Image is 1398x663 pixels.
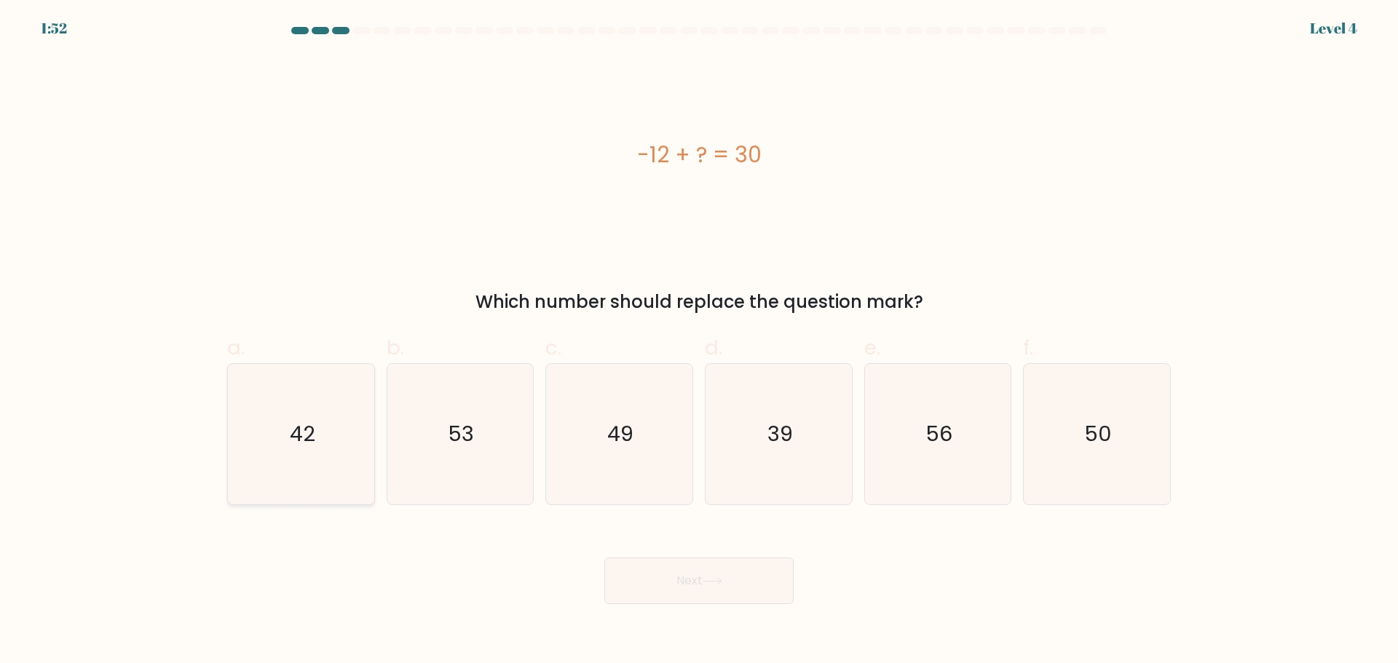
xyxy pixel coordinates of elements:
span: a. [227,333,245,362]
div: Level 4 [1310,17,1357,39]
text: 56 [925,419,952,448]
span: d. [705,333,722,362]
text: 53 [449,419,475,448]
div: Which number should replace the question mark? [236,289,1162,315]
div: 1:52 [41,17,67,39]
text: 39 [767,419,793,448]
text: 50 [1085,419,1113,448]
span: b. [387,333,404,362]
div: -12 + ? = 30 [227,138,1171,171]
span: f. [1023,333,1033,362]
button: Next [604,557,794,604]
span: e. [864,333,880,362]
text: 42 [290,419,315,448]
span: c. [545,333,561,362]
text: 49 [608,419,634,448]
